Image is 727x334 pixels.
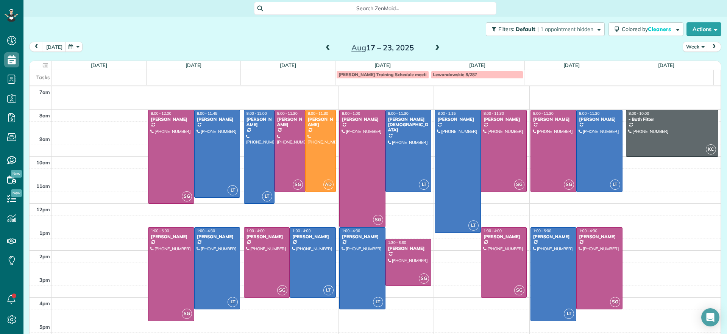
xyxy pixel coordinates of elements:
div: [PERSON_NAME] [342,117,383,122]
span: 8:00 - 11:30 [277,111,298,116]
span: SG [514,179,524,190]
span: SG [293,179,303,190]
span: 10am [36,159,50,165]
span: LT [564,309,574,319]
a: [DATE] [91,62,107,68]
div: [PERSON_NAME] [388,246,429,251]
button: prev [29,42,44,52]
h2: 17 – 23, 2025 [335,44,430,52]
span: 9am [39,136,50,142]
span: 4pm [39,300,50,306]
div: [PERSON_NAME] [483,117,525,122]
span: 1:00 - 4:00 [246,228,265,233]
span: LT [228,185,238,195]
span: New [11,189,22,197]
div: [PERSON_NAME] [246,234,288,239]
a: [DATE] [658,62,674,68]
span: 8:00 - 12:00 [151,111,171,116]
span: 8:00 - 11:45 [197,111,217,116]
span: | 1 appointment hidden [537,26,593,33]
div: - Bath Fitter [628,117,716,122]
span: 12pm [36,206,50,212]
a: [DATE] [186,62,202,68]
span: 8:00 - 11:30 [533,111,554,116]
span: [PERSON_NAME] Training Schedule meeting? [339,72,434,77]
span: 1:00 - 5:00 [533,228,551,233]
a: Filters: Default | 1 appointment hidden [482,22,605,36]
button: next [707,42,721,52]
span: LT [419,179,429,190]
span: SG [514,285,524,295]
span: SG [419,273,429,284]
div: Open Intercom Messenger [701,308,719,326]
span: SG [373,215,383,225]
span: Colored by [622,26,674,33]
span: 1:00 - 5:00 [151,228,169,233]
span: 1pm [39,230,50,236]
span: 8:00 - 12:00 [246,111,267,116]
div: [PERSON_NAME] [342,234,383,239]
span: 8:00 - 11:30 [388,111,409,116]
a: [DATE] [469,62,485,68]
span: 8am [39,112,50,119]
span: 1:00 - 4:30 [197,228,215,233]
span: LT [373,297,383,307]
div: [PERSON_NAME] [533,117,574,122]
span: 8:00 - 11:30 [484,111,504,116]
span: Lewandowskie 8/28? [433,72,477,77]
span: 8:00 - 10:00 [629,111,649,116]
span: Cleaners [648,26,672,33]
button: Actions [686,22,721,36]
span: 1:00 - 4:30 [579,228,597,233]
span: LT [262,191,272,201]
span: 1:00 - 4:30 [342,228,360,233]
span: Default [516,26,536,33]
div: [PERSON_NAME] [246,117,272,128]
div: [PERSON_NAME] [533,234,574,239]
button: Week [683,42,708,52]
span: 5pm [39,324,50,330]
span: LT [323,285,334,295]
div: [PERSON_NAME] [579,117,620,122]
span: LT [468,220,479,231]
div: [PERSON_NAME] [579,234,620,239]
span: 11am [36,183,50,189]
span: 7am [39,89,50,95]
span: LT [228,297,238,307]
div: [PERSON_NAME] [150,234,192,239]
div: [PERSON_NAME] [150,117,192,122]
span: SG [277,285,287,295]
span: SG [182,309,192,319]
span: LT [610,179,620,190]
span: SG [182,191,192,201]
div: [PERSON_NAME] [307,117,334,128]
span: 1:00 - 4:00 [484,228,502,233]
span: Aug [351,43,366,52]
span: KC [706,144,716,155]
button: Colored byCleaners [608,22,683,36]
div: [PERSON_NAME] [277,117,303,128]
div: [PERSON_NAME] [292,234,334,239]
a: [DATE] [374,62,391,68]
div: [PERSON_NAME] [483,234,525,239]
span: SG [610,297,620,307]
span: 1:00 - 4:00 [292,228,310,233]
div: [PERSON_NAME] [437,117,479,122]
span: 3pm [39,277,50,283]
button: [DATE] [43,42,66,52]
span: 8:00 - 1:15 [437,111,456,116]
span: 2pm [39,253,50,259]
span: 8:00 - 11:30 [308,111,328,116]
span: 1:30 - 3:30 [388,240,406,245]
span: 8:00 - 11:30 [579,111,599,116]
div: [PERSON_NAME] [197,117,238,122]
span: New [11,170,22,178]
div: [PERSON_NAME] [197,234,238,239]
button: Filters: Default | 1 appointment hidden [486,22,605,36]
span: Filters: [498,26,514,33]
span: AD [323,179,334,190]
div: [PERSON_NAME][DEMOGRAPHIC_DATA] [388,117,429,133]
span: SG [564,179,574,190]
a: [DATE] [280,62,296,68]
span: 8:00 - 1:00 [342,111,360,116]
